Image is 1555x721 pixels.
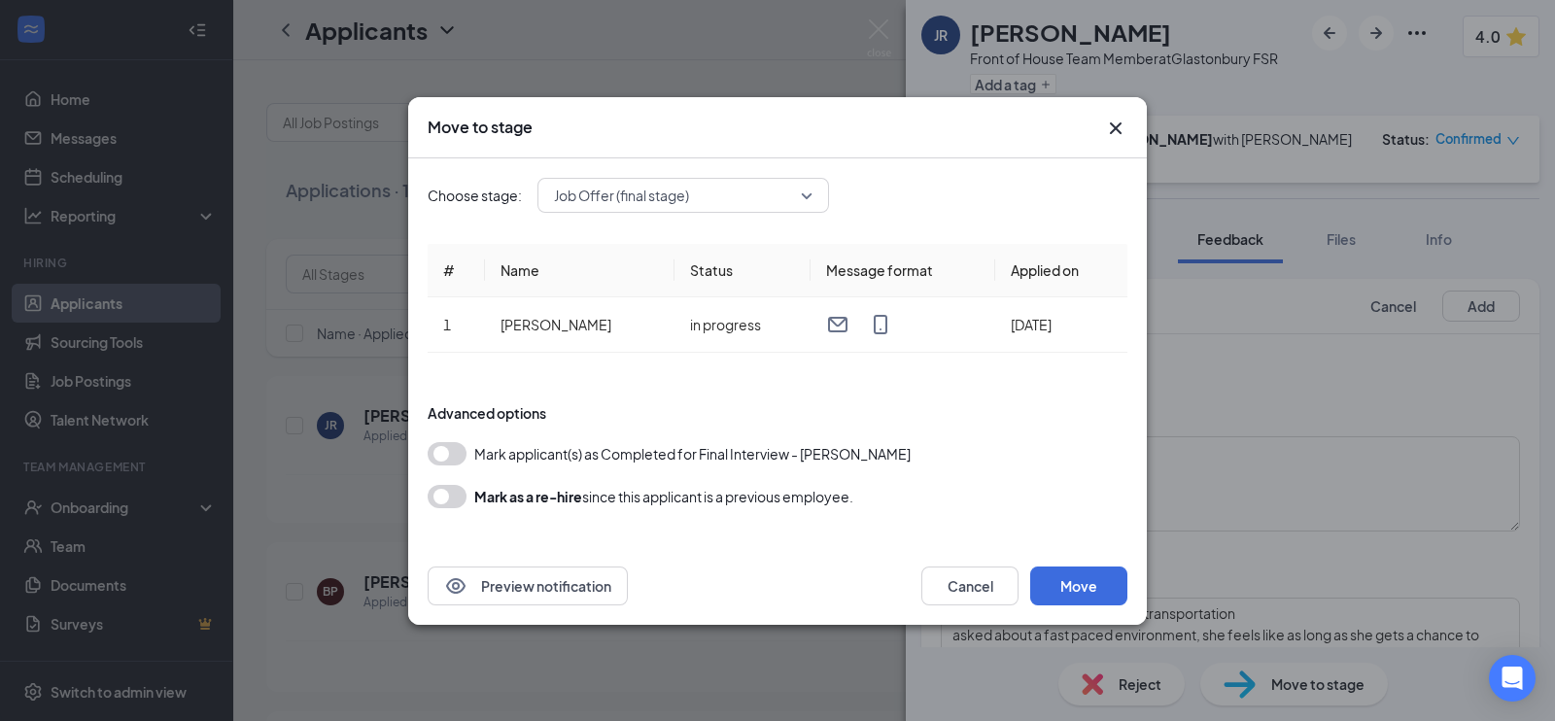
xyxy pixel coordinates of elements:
[869,313,892,336] svg: MobileSms
[443,316,451,333] span: 1
[1104,117,1127,140] button: Close
[428,185,522,206] span: Choose stage:
[995,244,1127,297] th: Applied on
[1104,117,1127,140] svg: Cross
[444,574,467,598] svg: Eye
[1030,566,1127,605] button: Move
[428,117,533,138] h3: Move to stage
[485,244,674,297] th: Name
[485,297,674,353] td: [PERSON_NAME]
[428,403,1127,423] div: Advanced options
[554,181,689,210] span: Job Offer (final stage)
[474,485,853,508] div: since this applicant is a previous employee.
[674,297,811,353] td: in progress
[921,566,1019,605] button: Cancel
[474,442,911,465] span: Mark applicant(s) as Completed for Final Interview - [PERSON_NAME]
[474,488,582,505] b: Mark as a re-hire
[674,244,811,297] th: Status
[428,566,628,605] button: EyePreview notification
[1489,655,1536,702] div: Open Intercom Messenger
[428,244,485,297] th: #
[826,313,849,336] svg: Email
[995,297,1127,353] td: [DATE]
[811,244,995,297] th: Message format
